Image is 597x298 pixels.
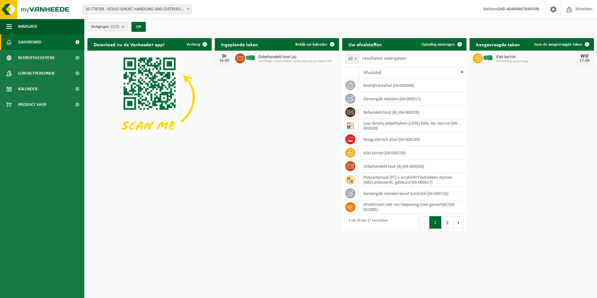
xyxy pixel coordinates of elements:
span: Ophaling aanvragen [422,42,455,47]
span: 10-778709 - VOLVO GHENT HANDLING AND DISTRIBUTION [258,60,332,63]
span: Navigatie [18,19,37,34]
button: Next [454,216,463,229]
img: HK-XC-40-GN-00 [483,55,493,61]
td: bedrijfsrestafval (04-000008) [359,79,466,92]
span: Afvalstof [363,70,381,75]
button: OK [131,22,146,32]
span: 10-778709 - VOLVO GHENT HANDLING AND DISTRIBUTION - DESTELDONK [82,5,192,14]
span: Dashboard [18,34,42,50]
h2: Download nu de Vanheede+ app! [87,38,171,50]
td: polycarbonaat (PC) + acrylonitril butadieen styreen (ABS) onbewerkt, gekleurd (04-000617) [359,173,466,187]
div: 17-09 [578,59,591,63]
span: Verberg [186,42,200,47]
span: 10 [346,55,359,63]
span: Kalender [18,81,37,97]
span: 10 [345,54,359,64]
img: HK-XC-40-GN-00 [245,55,256,61]
div: DI [218,54,230,59]
span: Vestigingen [91,22,119,32]
span: 10-778709 - VOLVO GHENT HANDLING AND DISTRIBUTION - DESTELDONK [83,5,191,14]
button: 1 [429,216,442,229]
button: 2 [442,216,454,229]
img: Download de VHEPlus App [87,51,212,144]
td: low density polyethyleen (LDPE) folie, los, naturel (04-000039) [359,119,466,133]
span: Bekijk uw kalender [295,42,328,47]
td: afvalstroom niet van toepassing (niet gevaarlijk) (04-001085) [359,200,466,214]
h2: Aangevraagde taken [470,38,526,50]
span: Omwisseling op aanvraag [496,60,575,63]
div: 1 tot 10 van 17 resultaten [345,216,388,229]
span: Product Shop [18,97,47,112]
td: gemengde metalen (04-000017) [359,92,466,106]
span: Toon de aangevraagde taken [534,42,582,47]
h2: Uw afvalstoffen [342,38,388,50]
count: (2/2) [111,25,119,29]
a: Bekijk uw kalender [290,38,338,51]
span: Bedrijfsgegevens [18,50,55,66]
button: Verberg [181,38,211,51]
label: resultaten weergeven [362,56,407,61]
td: gemengde metalen bevat kunststof (04-000726) [359,187,466,200]
td: vlak karton (04-000158) [359,146,466,160]
div: 16-09 [218,59,230,63]
td: onbehandeld hout (A) (04-000200) [359,160,466,173]
h2: Ingeplande taken [215,38,264,50]
a: Ophaling aanvragen [417,38,466,51]
span: Vlak karton [496,55,575,60]
td: hoogcalorisch afval (04-000149) [359,133,466,146]
span: Onbehandeld hout (a) [258,55,332,60]
td: behandeld hout (B) (04-000028) [359,106,466,119]
div: WO [578,54,591,59]
a: Toon de aangevraagde taken [529,38,593,51]
button: Vestigingen(2/2) [87,22,128,31]
button: Previous [419,216,429,229]
span: Contactpersonen [18,66,54,81]
strong: GHD ADMINISTRATION [497,7,539,12]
